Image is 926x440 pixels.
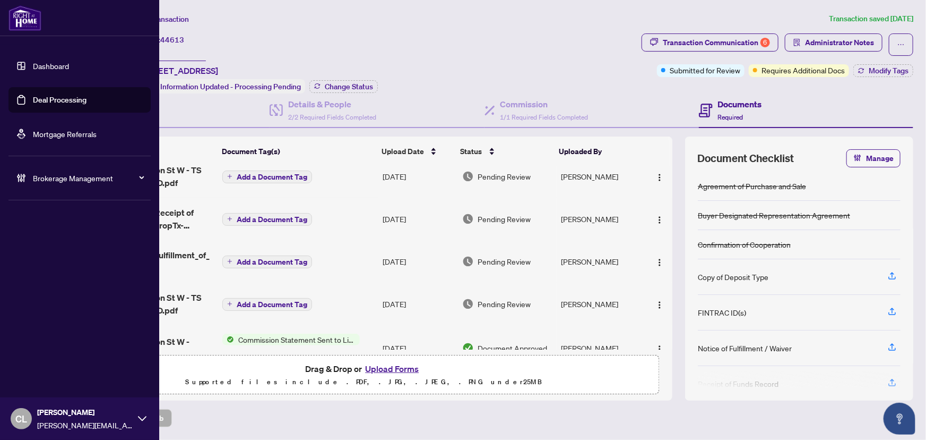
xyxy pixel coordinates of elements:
article: Transaction saved [DATE] [829,13,913,25]
span: Drag & Drop or [305,362,422,376]
img: Document Status [462,171,474,182]
td: [DATE] [378,283,457,325]
button: Change Status [309,80,378,93]
span: 44613 [160,35,184,45]
span: Information Updated - Processing Pending [160,82,301,91]
span: Brokerage Management [33,172,143,184]
button: Add a Document Tag [222,171,312,183]
td: [DATE] [378,155,457,198]
span: Commission Statement Sent to Listing Brokerage [234,334,360,345]
span: Pending Review [478,256,531,267]
span: CL [15,411,27,426]
img: Document Status [462,213,474,225]
span: Required [718,113,743,121]
img: Logo [655,216,664,224]
button: Add a Document Tag [222,298,312,311]
h4: Commission [500,98,589,111]
th: Upload Date [377,137,456,166]
td: [PERSON_NAME] [557,325,644,371]
button: Upload Forms [362,362,422,376]
span: Pending Review [478,298,531,310]
button: Modify Tags [853,64,913,77]
button: Logo [651,210,668,227]
button: Logo [651,295,668,312]
img: Logo [655,345,664,353]
div: Transaction Communication [663,34,770,51]
a: Deal Processing [33,95,86,105]
span: Add a Document Tag [237,301,307,308]
button: Add a Document Tag [222,255,312,268]
span: Drag & Drop orUpload FormsSupported files include .PDF, .JPG, .JPEG, .PNG under25MB [68,356,659,395]
div: Confirmation of Cooperation [698,239,791,250]
button: Add a Document Tag [222,256,312,268]
button: Transaction Communication6 [642,33,778,52]
p: Supported files include .PDF, .JPG, .JPEG, .PNG under 25 MB [75,376,653,388]
img: Document Status [462,256,474,267]
h4: Documents [718,98,762,111]
a: Dashboard [33,61,69,71]
button: Add a Document Tag [222,213,312,226]
span: Modify Tags [869,67,908,74]
th: Status [456,137,555,166]
span: B-[STREET_ADDRESS] [132,64,218,77]
span: 1/1 Required Fields Completed [500,113,589,121]
img: Logo [655,258,664,267]
h4: Details & People [288,98,376,111]
button: Add a Document Tag [222,170,312,183]
span: Document Approved [478,342,548,354]
span: plus [227,301,232,307]
th: Document Tag(s) [218,137,377,166]
span: Add a Document Tag [237,173,307,181]
span: Document Checklist [698,151,794,166]
span: Pending Review [478,171,531,182]
span: plus [227,216,232,222]
span: ellipsis [897,41,905,48]
td: [DATE] [378,325,457,371]
span: Change Status [325,83,373,90]
button: Add a Document Tag [222,297,312,311]
button: Logo [651,253,668,270]
span: Status [461,146,482,157]
button: Logo [651,340,668,357]
span: Add a Document Tag [237,258,307,266]
div: 6 [760,38,770,47]
img: Logo [655,301,664,309]
td: [PERSON_NAME] [557,283,644,325]
td: [DATE] [378,240,457,283]
img: logo [8,5,41,31]
span: Administrator Notes [805,34,874,51]
div: Copy of Deposit Type [698,271,768,283]
div: Status: [132,79,305,94]
span: 2/2 Required Fields Completed [288,113,376,121]
button: Add a Document Tag [222,212,312,226]
td: [PERSON_NAME] [557,198,644,240]
button: Status IconCommission Statement Sent to Listing Brokerage [222,334,360,362]
img: Status Icon [222,334,234,345]
span: Manage [866,150,894,167]
span: [PERSON_NAME][EMAIL_ADDRESS][DOMAIN_NAME] [37,419,133,431]
span: [PERSON_NAME] [37,407,133,418]
span: Add a Document Tag [237,216,307,223]
div: Buyer Designated Representation Agreement [698,209,850,221]
span: plus [227,259,232,264]
span: plus [227,174,232,179]
span: View Transaction [132,14,189,24]
button: Manage [846,149,901,167]
span: solution [793,39,801,46]
span: Requires Additional Docs [761,64,845,76]
button: Open asap [884,403,915,435]
img: Document Status [462,342,474,354]
button: Administrator Notes [785,33,882,52]
div: FINTRAC ID(s) [698,307,746,318]
td: [DATE] [378,198,457,240]
div: Notice of Fulfillment / Waiver [698,342,792,354]
span: Pending Review [478,213,531,225]
img: Logo [655,173,664,182]
td: [PERSON_NAME] [557,240,644,283]
button: Logo [651,168,668,185]
span: Submitted for Review [670,64,740,76]
th: Uploaded By [555,137,642,166]
span: Upload Date [382,146,424,157]
div: Agreement of Purchase and Sale [698,180,806,192]
img: Document Status [462,298,474,310]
